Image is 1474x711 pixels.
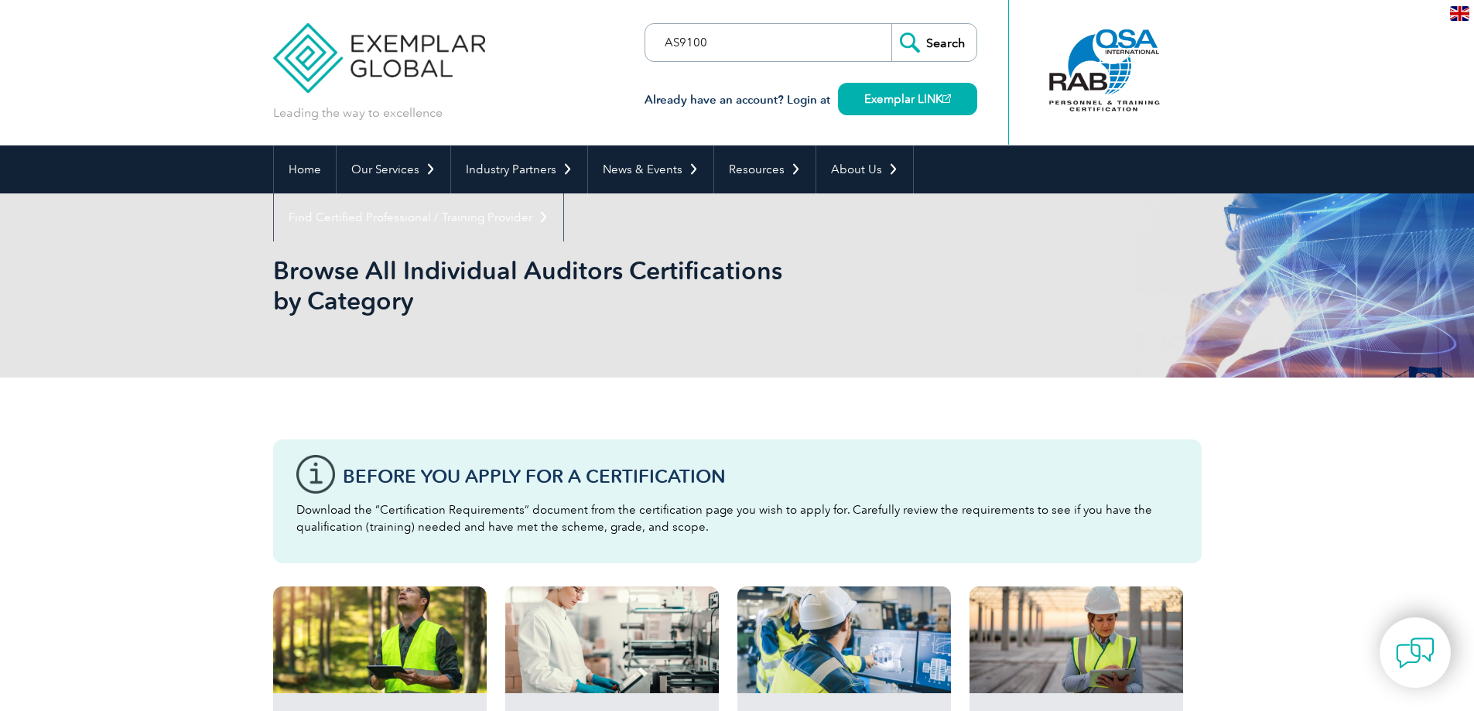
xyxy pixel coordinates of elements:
p: Leading the way to excellence [273,104,443,121]
a: Exemplar LINK [838,83,977,115]
a: About Us [816,145,913,193]
h3: Before You Apply For a Certification [343,467,1178,486]
input: Search [891,24,976,61]
h1: Browse All Individual Auditors Certifications by Category [273,255,867,316]
img: en [1450,6,1469,21]
a: Industry Partners [451,145,587,193]
img: contact-chat.png [1396,634,1435,672]
h3: Already have an account? Login at [645,91,977,110]
a: News & Events [588,145,713,193]
a: Our Services [337,145,450,193]
a: Resources [714,145,816,193]
a: Home [274,145,336,193]
a: Find Certified Professional / Training Provider [274,193,563,241]
p: Download the “Certification Requirements” document from the certification page you wish to apply ... [296,501,1178,535]
img: open_square.png [942,94,951,103]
